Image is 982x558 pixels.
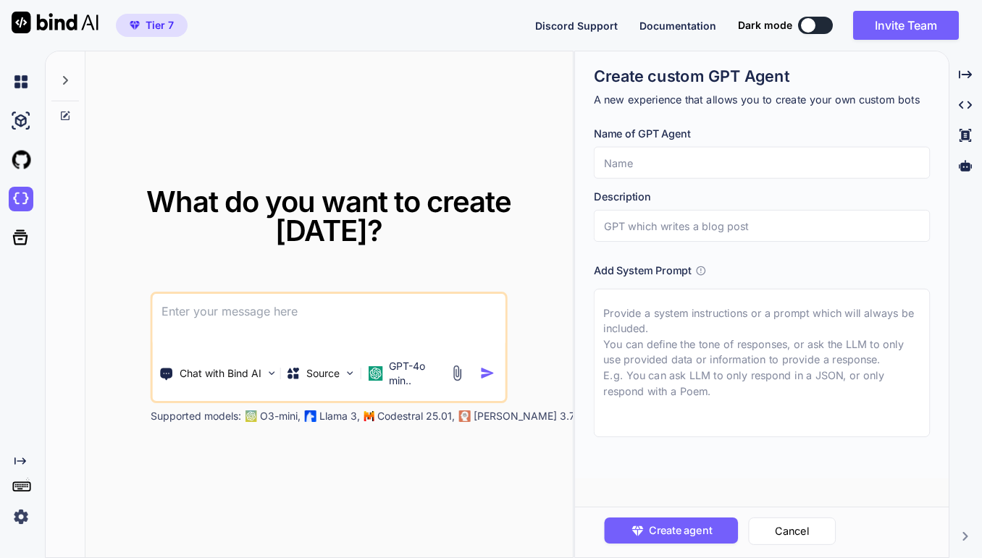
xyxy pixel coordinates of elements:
[594,126,930,142] h3: Name of GPT Agent
[369,366,383,381] img: GPT-4o mini
[9,109,33,133] img: ai-studio
[9,187,33,211] img: darkCloudIdeIcon
[180,366,261,381] p: Chat with Bind AI
[9,148,33,172] img: githubLight
[116,14,188,37] button: premiumTier 7
[246,410,257,422] img: GPT-4
[377,409,455,423] p: Codestral 25.01,
[594,92,930,108] p: A new experience that allows you to create your own custom bots
[364,411,374,421] img: Mistral-AI
[639,20,716,32] span: Documentation
[260,409,301,423] p: O3-mini,
[319,409,360,423] p: Llama 3,
[535,20,618,32] span: Discord Support
[306,366,340,381] p: Source
[535,18,618,33] button: Discord Support
[853,11,959,40] button: Invite Team
[594,66,930,87] h1: Create custom GPT Agent
[146,18,174,33] span: Tier 7
[389,359,443,388] p: GPT-4o min..
[639,18,716,33] button: Documentation
[738,18,792,33] span: Dark mode
[9,69,33,94] img: chat
[305,410,316,422] img: Llama2
[9,504,33,529] img: settings
[649,523,712,538] span: Create agent
[474,409,614,423] p: [PERSON_NAME] 3.7 Sonnet,
[12,12,98,33] img: Bind AI
[266,367,278,379] img: Pick Tools
[480,365,495,381] img: icon
[130,21,140,30] img: premium
[749,517,836,545] button: Cancel
[605,517,739,544] button: Create agent
[449,365,466,381] img: attachment
[146,184,511,248] span: What do you want to create [DATE]?
[344,367,356,379] img: Pick Models
[594,210,930,242] input: GPT which writes a blog post
[594,263,692,279] h3: Add System Prompt
[594,189,930,205] h3: Description
[151,409,241,423] p: Supported models:
[459,410,471,422] img: claude
[594,147,930,179] input: Name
